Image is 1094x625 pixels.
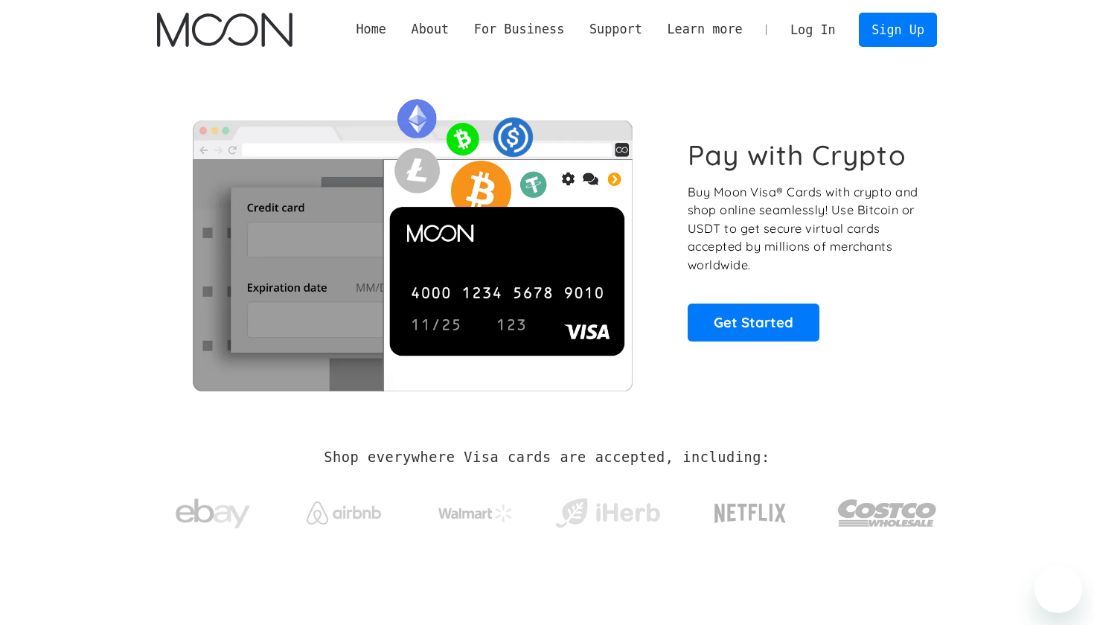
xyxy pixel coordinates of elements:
[157,475,268,545] a: ebay
[552,494,663,533] img: iHerb
[307,501,381,525] img: Airbnb
[713,495,787,532] img: Netflix
[577,20,654,39] div: Support
[552,479,663,540] a: iHerb
[684,480,817,539] a: Netflix
[157,13,292,47] a: home
[1034,565,1082,613] iframe: زر إطلاق نافذة المراسلة
[688,138,906,172] h1: Pay with Crypto
[667,20,742,39] div: Learn more
[420,490,531,530] a: Walmart
[324,449,770,466] h2: Shop everywhere Visa cards are accepted, including:
[157,89,667,391] img: Moon Cards let you spend your crypto anywhere Visa is accepted.
[859,13,936,46] a: Sign Up
[688,183,921,275] p: Buy Moon Visa® Cards with crypto and shop online seamlessly! Use Bitcoin or USDT to get secure vi...
[344,20,399,39] a: Home
[461,20,577,39] div: For Business
[412,20,450,39] div: About
[837,470,937,548] a: Costco
[157,13,292,47] img: Moon Logo
[778,13,848,46] a: Log In
[438,504,513,522] img: Walmart
[399,20,461,39] div: About
[655,20,755,39] div: Learn more
[837,485,937,541] img: Costco
[289,487,400,532] a: Airbnb
[474,20,564,39] div: For Business
[176,490,250,537] img: ebay
[589,20,642,39] div: Support
[688,304,819,341] a: Get Started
